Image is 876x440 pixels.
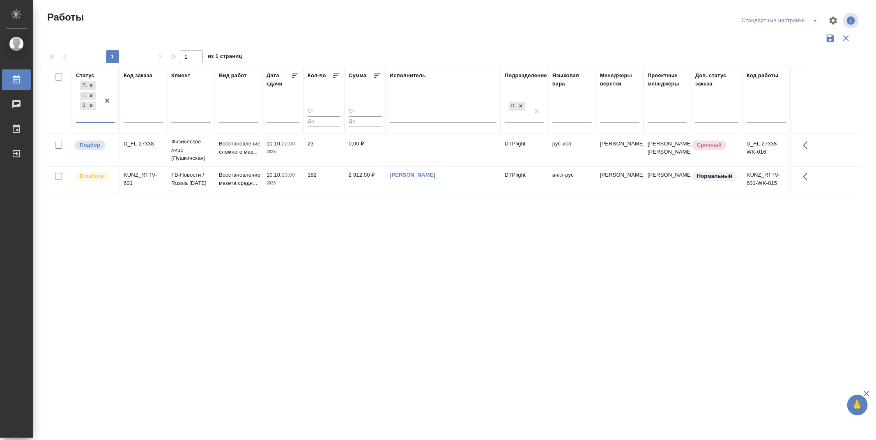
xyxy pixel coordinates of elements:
[798,136,818,155] button: Здесь прячутся важные кнопки
[219,171,258,187] p: Восстановление макета средн...
[600,140,639,148] p: [PERSON_NAME]
[509,102,516,111] div: DTPlight
[349,116,382,127] input: До
[505,71,547,80] div: Подразделение
[838,30,854,46] button: Сбросить фильтры
[695,71,738,88] div: Доп. статус заказа
[823,11,843,30] span: Настроить таблицу
[847,395,868,415] button: 🙏
[345,167,386,196] td: 2 912,00 ₽
[76,71,94,80] div: Статус
[124,140,163,148] div: D_FL-27338
[267,179,299,187] p: 2025
[648,140,687,156] p: [PERSON_NAME], [PERSON_NAME]
[501,136,548,164] td: DTPlight
[171,171,211,187] p: ТВ-Новости / Russia [DATE]
[303,136,345,164] td: 23
[552,71,592,88] div: Языковая пара
[124,71,152,80] div: Код заказа
[282,141,295,147] p: 22:00
[390,172,435,178] a: [PERSON_NAME]
[548,167,596,196] td: англ-рус
[80,101,87,110] div: В работе
[308,116,340,127] input: До
[501,167,548,196] td: DTPlight
[171,71,190,80] div: Клиент
[267,172,282,178] p: 10.10,
[697,172,732,180] p: Нормальный
[79,101,97,111] div: Подбор, Готов к работе, В работе
[308,106,340,117] input: От
[124,171,163,187] div: KUNZ_RTTV-601
[743,167,790,196] td: KUNZ_RTTV-601-WK-015
[267,148,299,156] p: 2025
[308,71,326,80] div: Кол-во
[851,396,865,414] span: 🙏
[648,71,687,88] div: Проектные менеджеры
[743,136,790,164] td: D_FL-27338-WK-016
[345,136,386,164] td: 0,00 ₽
[74,171,115,182] div: Исполнитель выполняет работу
[80,81,87,90] div: Подбор
[208,51,242,63] span: из 1 страниц
[390,71,426,80] div: Исполнитель
[80,92,87,100] div: Готов к работе
[508,101,526,111] div: DTPlight
[303,167,345,196] td: 182
[644,167,691,196] td: [PERSON_NAME]
[79,91,97,101] div: Подбор, Готов к работе, В работе
[80,141,100,149] p: Подбор
[798,167,818,187] button: Здесь прячутся важные кнопки
[823,30,838,46] button: Сохранить фильтры
[219,140,258,156] p: Восстановление сложного мак...
[267,71,291,88] div: Дата сдачи
[600,71,639,88] div: Менеджеры верстки
[740,14,823,27] div: split button
[843,13,860,28] span: Посмотреть информацию
[747,71,778,80] div: Код работы
[80,172,103,180] p: В работе
[600,171,639,179] p: [PERSON_NAME]
[548,136,596,164] td: рус-исп
[697,141,722,149] p: Срочный
[349,106,382,117] input: От
[79,81,97,91] div: Подбор, Готов к работе, В работе
[349,71,366,80] div: Сумма
[282,172,295,178] p: 23:00
[171,138,211,162] p: Физическое лицо (Пушкинская)
[45,11,84,24] span: Работы
[267,141,282,147] p: 10.10,
[219,71,247,80] div: Вид работ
